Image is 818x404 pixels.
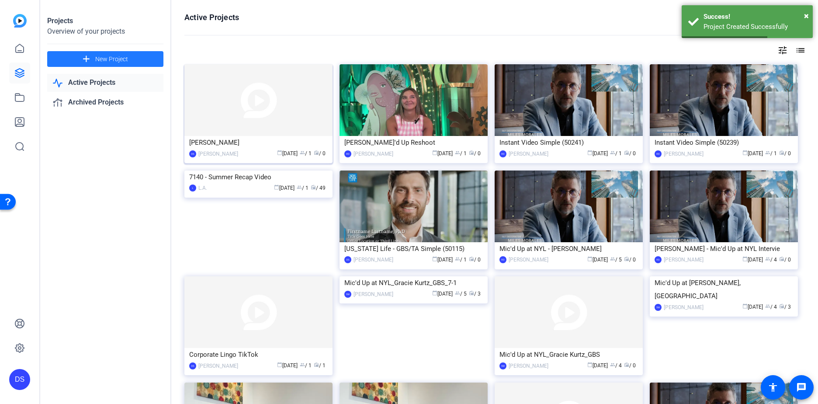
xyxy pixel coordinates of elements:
span: calendar_today [742,256,748,261]
span: group [765,303,770,309]
span: / 0 [469,257,481,263]
div: Success! [704,12,806,22]
div: DS [9,369,30,390]
span: × [804,10,809,21]
div: Mic'd Up at NYL_Gracie Kurtz_GBS [499,348,638,361]
span: calendar_today [587,256,593,261]
span: group [765,256,770,261]
span: [DATE] [742,257,763,263]
span: / 1 [455,150,467,157]
mat-icon: accessibility [768,382,778,393]
span: radio [779,150,784,155]
span: / 1 [610,150,622,157]
span: group [300,150,305,155]
span: group [765,150,770,155]
span: [DATE] [742,150,763,157]
span: / 4 [765,257,777,263]
span: [DATE] [432,150,453,157]
span: calendar_today [587,150,593,155]
div: [PERSON_NAME] [354,290,393,299]
div: DS [189,362,196,369]
mat-icon: add [81,54,92,65]
span: / 0 [624,362,636,369]
span: [DATE] [587,362,608,369]
span: radio [779,303,784,309]
span: radio [469,150,474,155]
div: [PERSON_NAME] [189,136,328,149]
span: [DATE] [277,150,298,157]
a: Active Projects [47,74,163,92]
span: radio [624,256,629,261]
a: Archived Projects [47,94,163,111]
span: [DATE] [742,304,763,310]
h1: Active Projects [184,12,239,23]
span: radio [779,256,784,261]
div: Projects [47,16,163,26]
span: radio [314,362,319,367]
div: [US_STATE] Life - GBS/TA Simple (50115) [344,242,483,255]
div: Corporate Lingo TikTok [189,348,328,361]
span: / 0 [624,150,636,157]
img: blue-gradient.svg [13,14,27,28]
div: L [189,185,196,192]
div: DS [189,150,196,157]
span: / 1 [455,257,467,263]
span: / 1 [297,185,308,191]
div: Overview of your projects [47,26,163,37]
div: SW [655,304,662,311]
span: calendar_today [742,303,748,309]
div: Instant Video Simple (50239) [655,136,793,149]
span: group [455,290,460,296]
span: calendar_today [432,256,437,261]
span: New Project [95,55,128,64]
span: / 0 [624,257,636,263]
span: / 0 [779,257,791,263]
div: 7140 - Summer Recap Video [189,171,328,184]
div: Mic'd Up at NYL - [PERSON_NAME] [499,242,638,255]
span: [DATE] [587,257,608,263]
span: group [610,362,615,367]
div: [PERSON_NAME] [664,255,704,264]
div: RO [655,256,662,263]
div: [PERSON_NAME] [198,150,238,158]
span: radio [469,290,474,296]
div: Instant Video Simple (50241) [499,136,638,149]
span: / 0 [469,150,481,157]
div: [PERSON_NAME] [664,303,704,312]
span: group [297,185,302,190]
span: group [610,150,615,155]
span: / 3 [779,304,791,310]
span: radio [469,256,474,261]
div: RO [499,256,506,263]
div: L.A. [198,184,207,192]
div: [PERSON_NAME]'d Up Reshoot [344,136,483,149]
div: [PERSON_NAME] [509,255,548,264]
div: [PERSON_NAME] [509,150,548,158]
span: calendar_today [274,185,279,190]
span: radio [314,150,319,155]
span: / 0 [779,150,791,157]
span: group [610,256,615,261]
span: group [300,362,305,367]
span: calendar_today [277,150,282,155]
div: SW [344,291,351,298]
span: radio [311,185,316,190]
div: RO [655,150,662,157]
mat-icon: list [794,45,805,56]
span: / 1 [765,150,777,157]
div: Mic'd Up at [PERSON_NAME], [GEOGRAPHIC_DATA] [655,276,793,303]
span: [DATE] [274,185,295,191]
div: SW [499,362,506,369]
span: calendar_today [587,362,593,367]
span: / 1 [314,362,326,369]
div: Mic'd Up at NYL_Gracie Kurtz_GBS_7-1 [344,276,483,289]
div: RO [499,150,506,157]
span: [DATE] [432,257,453,263]
span: / 5 [455,291,467,297]
div: DS [344,256,351,263]
div: Project Created Successfully [704,22,806,32]
span: calendar_today [432,290,437,296]
mat-icon: message [796,382,807,393]
span: calendar_today [742,150,748,155]
mat-icon: tune [777,45,788,56]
